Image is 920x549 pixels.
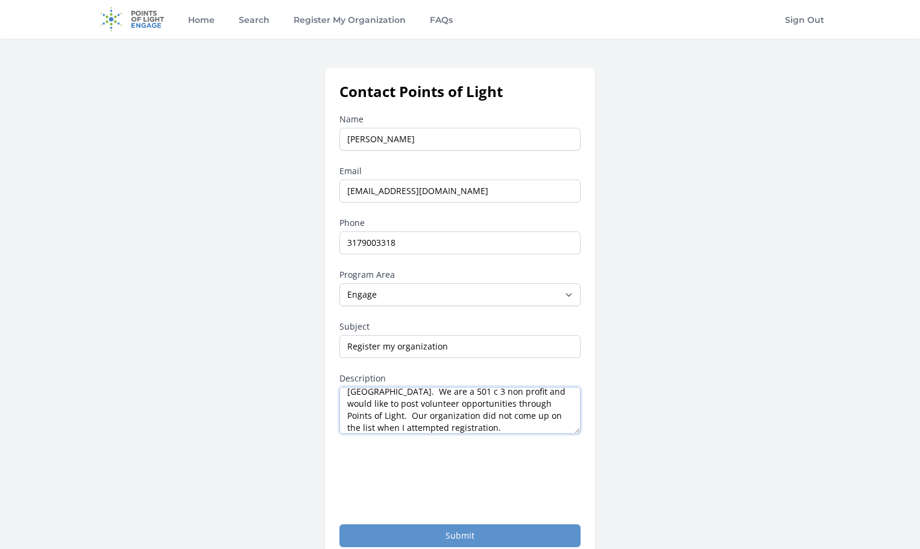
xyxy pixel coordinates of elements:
select: Program Area [339,283,581,306]
h1: Contact Points of Light [339,82,581,101]
label: Phone [339,217,581,229]
button: Submit [339,524,581,547]
label: Description [339,372,581,384]
label: Email [339,165,581,177]
label: Program Area [339,269,581,281]
label: Subject [339,321,581,333]
iframe: reCAPTCHA [339,448,523,495]
label: Name [339,113,581,125]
